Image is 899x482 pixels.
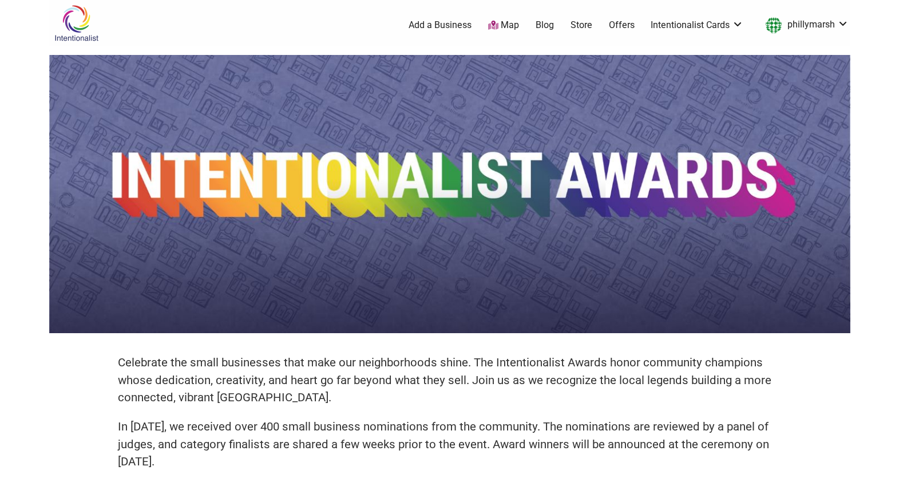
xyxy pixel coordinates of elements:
[651,19,743,31] a: Intentionalist Cards
[118,418,782,471] p: In [DATE], we received over 400 small business nominations from the community. The nominations ar...
[409,19,472,31] a: Add a Business
[536,19,554,31] a: Blog
[609,19,635,31] a: Offers
[49,5,104,42] img: Intentionalist
[571,19,592,31] a: Store
[488,19,519,32] a: Map
[118,354,782,406] p: Celebrate the small businesses that make our neighborhoods shine. The Intentionalist Awards honor...
[760,15,849,35] a: phillymarsh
